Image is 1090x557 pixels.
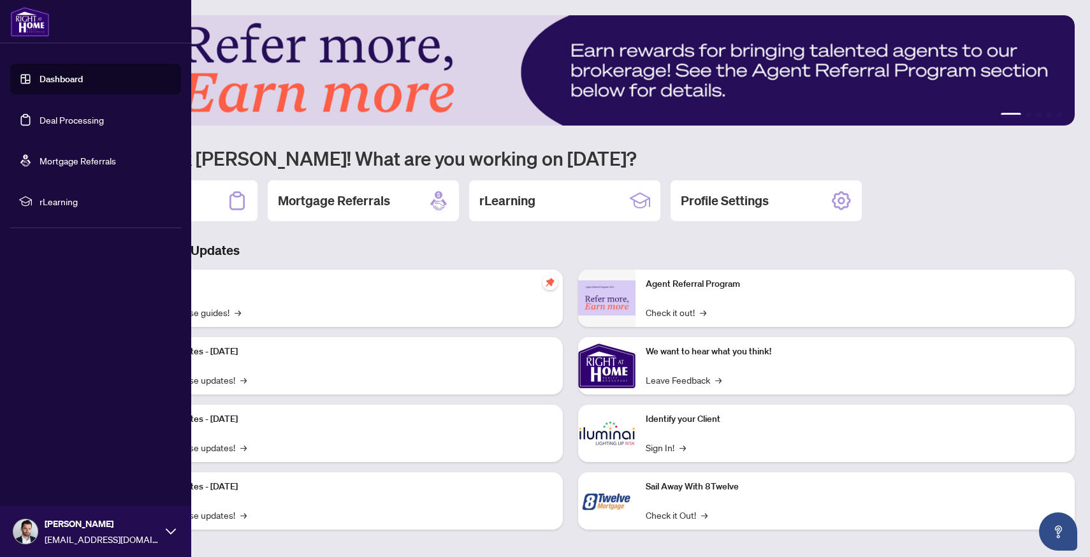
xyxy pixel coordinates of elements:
span: → [700,305,706,319]
img: Slide 0 [66,15,1075,126]
a: Sign In!→ [646,440,686,454]
button: 3 [1036,113,1042,118]
span: → [715,373,722,387]
img: Profile Icon [13,519,38,544]
h2: Profile Settings [681,192,769,210]
img: Sail Away With 8Twelve [578,472,636,530]
a: Deal Processing [40,114,104,126]
span: → [701,508,708,522]
img: Identify your Client [578,405,636,462]
img: We want to hear what you think! [578,337,636,394]
h1: Welcome back [PERSON_NAME]! What are you working on [DATE]? [66,146,1075,170]
a: Check it Out!→ [646,508,708,522]
span: pushpin [542,275,558,290]
span: → [240,373,247,387]
span: → [240,440,247,454]
p: Platform Updates - [DATE] [134,480,553,494]
p: Platform Updates - [DATE] [134,345,553,359]
button: 5 [1057,113,1062,118]
p: Sail Away With 8Twelve [646,480,1065,494]
button: 1 [1001,113,1021,118]
span: → [679,440,686,454]
h2: rLearning [479,192,535,210]
p: Self-Help [134,277,553,291]
p: We want to hear what you think! [646,345,1065,359]
span: rLearning [40,194,172,208]
a: Mortgage Referrals [40,155,116,166]
a: Check it out!→ [646,305,706,319]
p: Platform Updates - [DATE] [134,412,553,426]
a: Dashboard [40,73,83,85]
span: [PERSON_NAME] [45,517,159,531]
p: Agent Referral Program [646,277,1065,291]
span: → [240,508,247,522]
span: → [235,305,241,319]
button: Open asap [1039,512,1077,551]
h2: Mortgage Referrals [278,192,390,210]
a: Leave Feedback→ [646,373,722,387]
button: 4 [1047,113,1052,118]
span: [EMAIL_ADDRESS][DOMAIN_NAME] [45,532,159,546]
img: logo [10,6,50,37]
p: Identify your Client [646,412,1065,426]
img: Agent Referral Program [578,280,636,315]
button: 2 [1026,113,1031,118]
h3: Brokerage & Industry Updates [66,242,1075,259]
